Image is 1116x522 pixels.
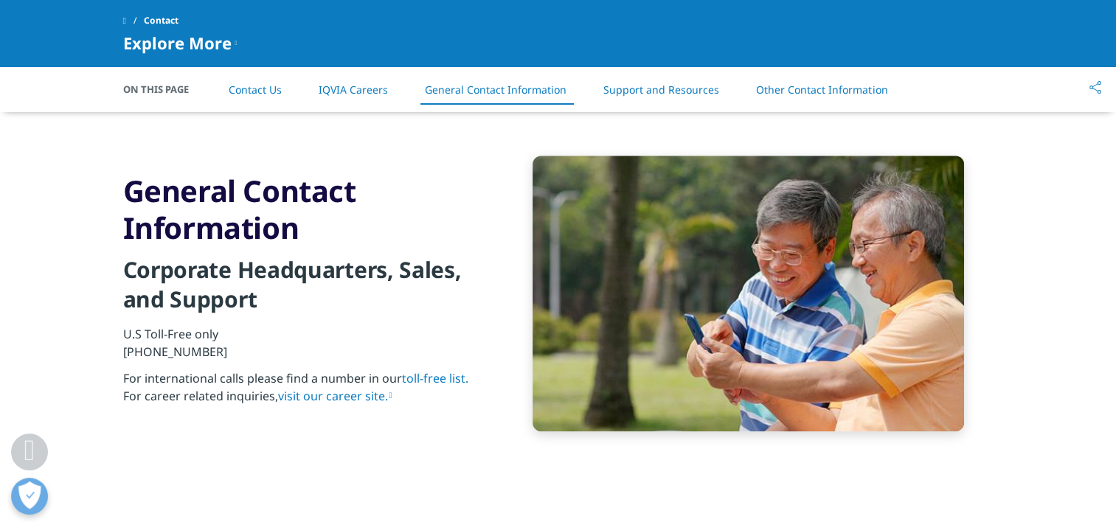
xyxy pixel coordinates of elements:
span: Contact [144,7,179,34]
button: Open Preferences [11,478,48,515]
a: visit our career site. [278,388,392,404]
a: Contact Us [229,83,282,97]
a: Support and Resources [603,83,719,97]
h4: Corporate Headquarters, Sales, and Support [123,255,481,325]
a: IQVIA Careers [319,83,388,97]
p: For international calls please find a number in our For career related inquiries, [123,369,481,415]
a: toll-free list. [402,370,468,386]
a: Other Contact Information [756,83,887,97]
span: Explore More [123,34,232,52]
span: On This Page [123,82,204,97]
img: senior males at park with cell phone [533,156,964,431]
a: General Contact Information [425,83,566,97]
h3: General Contact Information [123,173,481,246]
p: U.S Toll-Free only [PHONE_NUMBER] [123,325,481,369]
